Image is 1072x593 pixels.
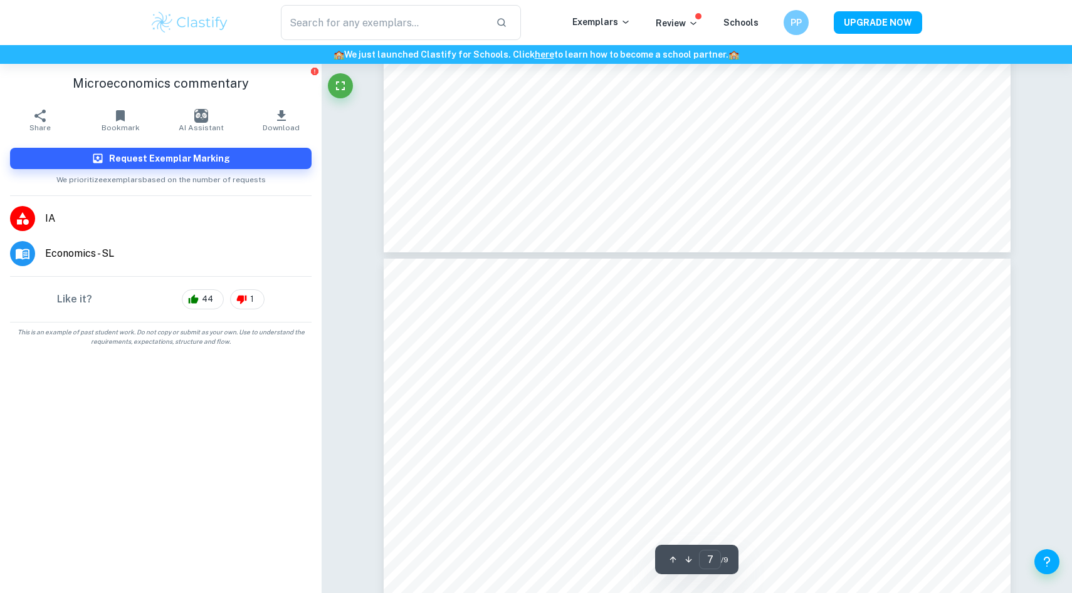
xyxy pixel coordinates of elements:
span: 🏫 [334,49,344,59]
h6: PP [789,16,804,29]
p: Review [656,16,698,30]
p: Exemplars [572,15,631,29]
img: AI Assistant [194,109,208,123]
span: / 9 [721,554,728,565]
button: Bookmark [80,103,160,138]
input: Search for any exemplars... [281,5,486,40]
h1: Microeconomics commentary [10,74,312,93]
span: 🏫 [728,49,739,59]
button: Fullscreen [328,73,353,98]
a: here [535,49,554,59]
button: PP [784,10,809,35]
span: Share [29,123,51,132]
span: Economics - SL [45,246,312,261]
span: We prioritize exemplars based on the number of requests [56,169,266,185]
span: Download [263,123,300,132]
button: Help and Feedback [1034,549,1059,574]
button: Report issue [310,66,319,76]
div: 44 [182,289,224,309]
button: AI Assistant [161,103,241,138]
span: 1 [243,293,261,306]
span: AI Assistant [179,123,224,132]
span: IA [45,211,312,226]
h6: Like it? [57,292,92,307]
a: Schools [723,18,759,28]
span: 44 [195,293,220,306]
button: Download [241,103,322,138]
h6: Request Exemplar Marking [109,152,230,165]
div: 1 [230,289,265,309]
button: UPGRADE NOW [834,11,922,34]
span: This is an example of past student work. Do not copy or submit as your own. Use to understand the... [5,327,317,346]
img: Clastify logo [150,10,229,35]
h6: We just launched Clastify for Schools. Click to learn how to become a school partner. [3,48,1069,61]
button: Request Exemplar Marking [10,148,312,169]
span: Bookmark [102,123,140,132]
